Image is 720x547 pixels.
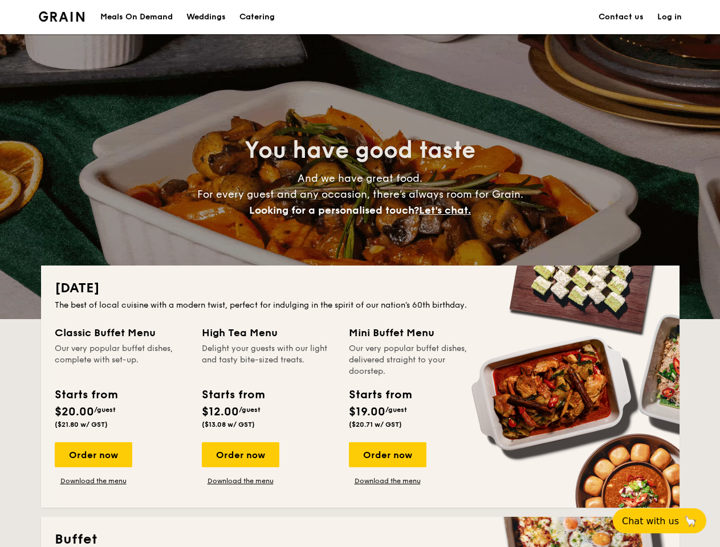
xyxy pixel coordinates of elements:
span: $12.00 [202,405,239,419]
span: ($13.08 w/ GST) [202,421,255,428]
div: Mini Buffet Menu [349,325,482,341]
span: /guest [239,406,261,414]
h2: [DATE] [55,279,666,297]
span: 🦙 [684,515,697,528]
div: Classic Buffet Menu [55,325,188,341]
a: Download the menu [202,476,279,485]
img: Grain [39,11,85,22]
div: Starts from [202,386,264,403]
span: /guest [94,406,116,414]
span: You have good taste [245,137,475,164]
span: And we have great food. For every guest and any occasion, there’s always room for Grain. [197,172,523,217]
div: Order now [202,442,279,467]
span: Let's chat. [419,204,471,217]
div: Our very popular buffet dishes, delivered straight to your doorstep. [349,343,482,377]
span: Chat with us [622,516,679,526]
span: Looking for a personalised touch? [249,204,419,217]
span: $19.00 [349,405,385,419]
div: Our very popular buffet dishes, complete with set-up. [55,343,188,377]
span: ($20.71 w/ GST) [349,421,402,428]
a: Download the menu [349,476,426,485]
a: Download the menu [55,476,132,485]
span: $20.00 [55,405,94,419]
button: Chat with us🦙 [613,508,706,533]
div: Delight your guests with our light and tasty bite-sized treats. [202,343,335,377]
a: Logotype [39,11,85,22]
span: ($21.80 w/ GST) [55,421,108,428]
div: High Tea Menu [202,325,335,341]
div: Starts from [349,386,411,403]
div: The best of local cuisine with a modern twist, perfect for indulging in the spirit of our nation’... [55,300,666,311]
div: Order now [55,442,132,467]
div: Starts from [55,386,117,403]
span: /guest [385,406,407,414]
div: Order now [349,442,426,467]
